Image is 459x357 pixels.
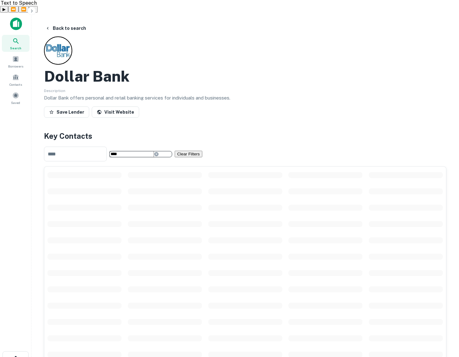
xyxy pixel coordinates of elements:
[2,89,30,106] a: Saved
[10,46,21,51] span: Search
[175,151,202,157] button: Clear Filters
[9,82,22,87] span: Contacts
[10,18,22,30] img: capitalize-icon.png
[44,89,65,93] span: Description
[2,53,30,70] a: Borrowers
[92,106,139,118] a: Visit Website
[2,71,30,88] a: Contacts
[8,6,19,13] button: Previous
[2,35,30,52] a: Search
[29,6,38,13] button: Settings
[8,64,23,69] span: Borrowers
[43,23,89,34] button: Back to search
[11,100,20,105] span: Saved
[44,67,129,85] h2: Dollar Bank
[44,94,446,102] p: Dollar Bank offers personal and retail banking services for individuals and businesses.
[44,130,446,142] h4: Key Contacts
[19,6,29,13] button: Forward
[428,307,459,337] iframe: Chat Widget
[44,106,89,118] button: Save Lender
